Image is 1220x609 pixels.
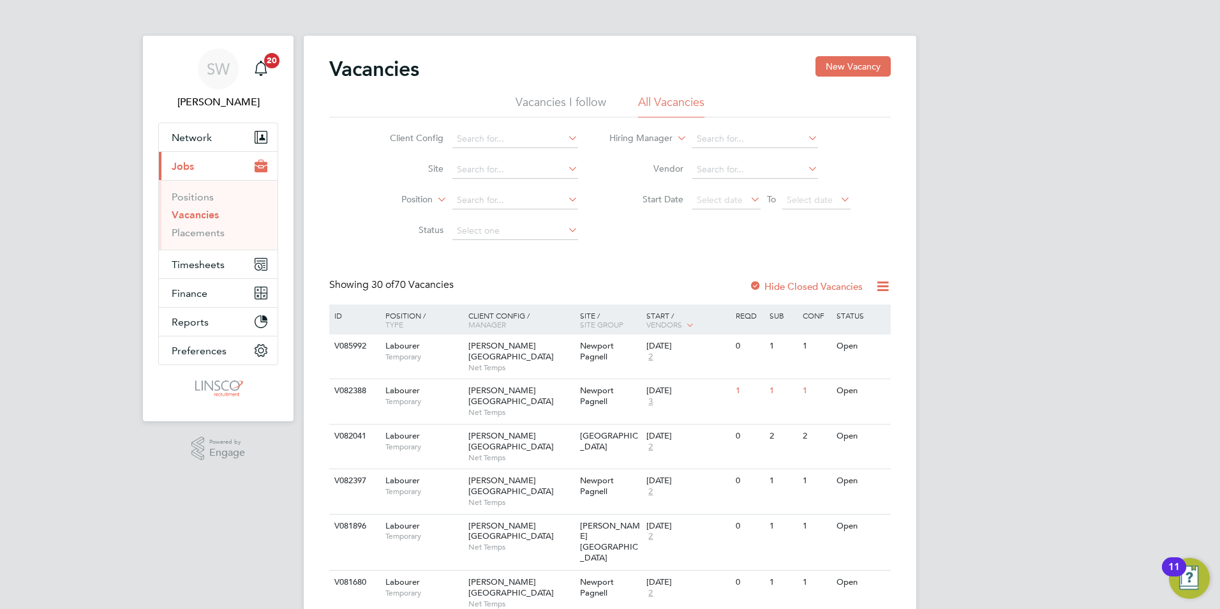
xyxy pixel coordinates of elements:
[468,453,574,463] span: Net Temps
[159,152,278,180] button: Jobs
[209,437,245,447] span: Powered by
[766,425,800,448] div: 2
[833,379,889,403] div: Open
[638,94,704,117] li: All Vacancies
[331,335,376,358] div: V085992
[646,431,729,442] div: [DATE]
[692,161,818,179] input: Search for...
[733,515,766,538] div: 0
[646,476,729,486] div: [DATE]
[800,469,833,493] div: 1
[158,378,278,398] a: Go to home page
[331,304,376,326] div: ID
[331,379,376,403] div: V082388
[766,571,800,594] div: 1
[158,94,278,110] span: Shaun White
[646,442,655,453] span: 2
[646,319,682,329] span: Vendors
[329,56,419,82] h2: Vacancies
[264,53,279,68] span: 20
[159,279,278,307] button: Finance
[452,192,578,209] input: Search for...
[610,193,683,205] label: Start Date
[209,447,245,458] span: Engage
[359,193,433,206] label: Position
[468,497,574,507] span: Net Temps
[766,515,800,538] div: 1
[833,425,889,448] div: Open
[697,194,743,206] span: Select date
[468,520,554,542] span: [PERSON_NAME][GEOGRAPHIC_DATA]
[385,588,462,598] span: Temporary
[172,191,214,203] a: Positions
[371,278,394,291] span: 30 of
[385,340,420,351] span: Labourer
[370,163,443,174] label: Site
[385,520,420,531] span: Labourer
[468,385,554,407] span: [PERSON_NAME][GEOGRAPHIC_DATA]
[580,340,614,362] span: Newport Pagnell
[159,180,278,250] div: Jobs
[800,304,833,326] div: Conf
[158,49,278,110] a: SW[PERSON_NAME]
[191,378,244,398] img: linsco-logo-retina.png
[143,36,294,421] nav: Main navigation
[646,396,655,407] span: 3
[610,163,683,174] label: Vendor
[580,385,614,407] span: Newport Pagnell
[329,278,456,292] div: Showing
[766,469,800,493] div: 1
[468,430,554,452] span: [PERSON_NAME][GEOGRAPHIC_DATA]
[172,287,207,299] span: Finance
[787,194,833,206] span: Select date
[468,340,554,362] span: [PERSON_NAME][GEOGRAPHIC_DATA]
[159,123,278,151] button: Network
[516,94,606,117] li: Vacancies I follow
[580,319,623,329] span: Site Group
[172,132,212,144] span: Network
[468,407,574,417] span: Net Temps
[800,379,833,403] div: 1
[833,469,889,493] div: Open
[580,475,614,497] span: Newport Pagnell
[376,304,465,335] div: Position /
[646,341,729,352] div: [DATE]
[385,319,403,329] span: Type
[749,280,863,292] label: Hide Closed Vacancies
[646,486,655,497] span: 2
[833,335,889,358] div: Open
[833,571,889,594] div: Open
[159,336,278,365] button: Preferences
[468,599,574,609] span: Net Temps
[766,335,800,358] div: 1
[577,304,644,335] div: Site /
[385,531,462,541] span: Temporary
[468,475,554,497] span: [PERSON_NAME][GEOGRAPHIC_DATA]
[766,379,800,403] div: 1
[646,577,729,588] div: [DATE]
[766,304,800,326] div: Sub
[331,425,376,448] div: V082041
[580,576,614,598] span: Newport Pagnell
[733,469,766,493] div: 0
[248,49,274,89] a: 20
[159,250,278,278] button: Timesheets
[468,542,574,552] span: Net Temps
[468,363,574,373] span: Net Temps
[646,588,655,599] span: 2
[385,442,462,452] span: Temporary
[172,345,227,357] span: Preferences
[733,335,766,358] div: 0
[452,130,578,148] input: Search for...
[385,396,462,407] span: Temporary
[172,227,225,239] a: Placements
[733,571,766,594] div: 0
[172,259,225,271] span: Timesheets
[207,61,230,77] span: SW
[800,335,833,358] div: 1
[331,469,376,493] div: V082397
[646,521,729,532] div: [DATE]
[580,430,638,452] span: [GEOGRAPHIC_DATA]
[815,56,891,77] button: New Vacancy
[331,515,376,538] div: V081896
